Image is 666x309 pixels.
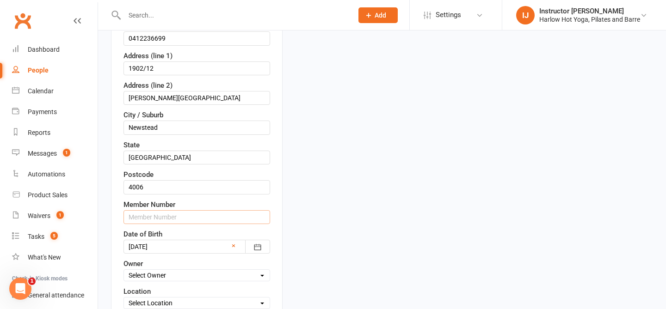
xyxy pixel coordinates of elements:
input: Address (line 2) [123,91,270,105]
span: 1 [56,211,64,219]
span: 1 [28,278,36,285]
a: Dashboard [12,39,98,60]
label: Owner [123,258,143,269]
div: People [28,67,49,74]
label: Location [123,286,151,297]
label: Address (line 2) [123,80,173,91]
a: Automations [12,164,98,185]
div: Harlow Hot Yoga, Pilates and Barre [539,15,640,24]
label: Member Number [123,199,175,210]
input: City / Suburb [123,121,270,134]
input: Address (line 1) [123,61,270,75]
div: Instructor [PERSON_NAME] [539,7,640,15]
input: State [123,151,270,164]
span: 1 [63,149,70,157]
label: Date of Birth [123,229,162,240]
a: Product Sales [12,185,98,206]
div: Payments [28,108,57,115]
a: People [12,60,98,81]
a: Clubworx [11,9,34,32]
a: × [232,240,235,251]
label: Postcode [123,169,154,180]
iframe: Intercom live chat [9,278,31,300]
label: State [123,139,140,151]
div: Messages [28,150,57,157]
span: Settings [436,5,461,25]
input: Mobile Number [123,31,270,45]
div: Calendar [28,87,54,95]
div: What's New [28,254,61,261]
a: Waivers 1 [12,206,98,226]
a: Payments [12,102,98,122]
a: What's New [12,247,98,268]
div: General attendance [28,291,84,299]
div: Automations [28,170,65,178]
input: Postcode [123,180,270,194]
a: Calendar [12,81,98,102]
a: Reports [12,122,98,143]
div: Product Sales [28,191,68,199]
label: City / Suburb [123,109,163,121]
span: 5 [50,232,58,240]
div: Waivers [28,212,50,219]
div: Dashboard [28,46,60,53]
button: Add [358,7,398,23]
label: Address (line 1) [123,50,173,61]
a: General attendance kiosk mode [12,285,98,306]
a: Messages 1 [12,143,98,164]
a: Tasks 5 [12,226,98,247]
div: IJ [516,6,535,24]
div: Tasks [28,233,44,240]
input: Search... [122,9,346,22]
span: Add [375,12,386,19]
div: Reports [28,129,50,136]
input: Member Number [123,210,270,224]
